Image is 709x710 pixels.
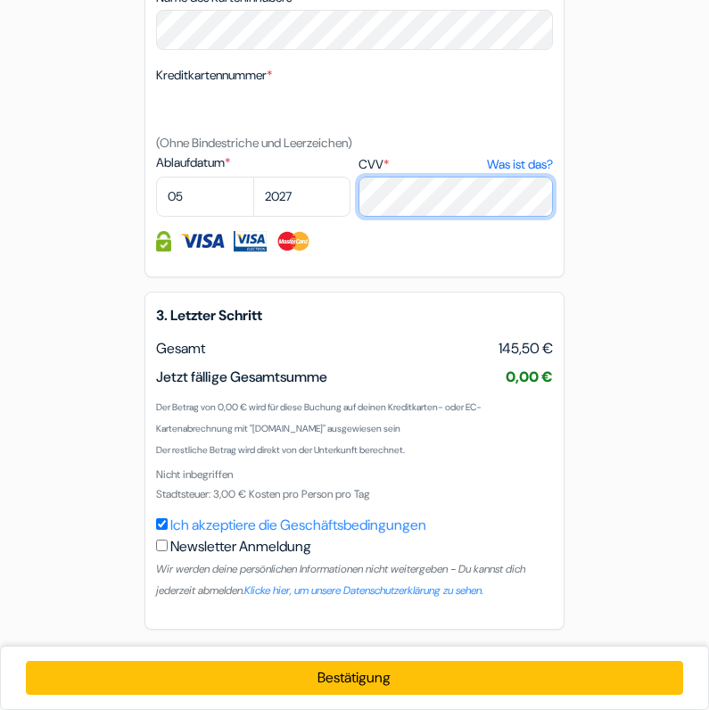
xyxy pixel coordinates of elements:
[487,155,553,174] a: Was ist das?
[506,367,553,386] span: 0,00 €
[499,338,553,359] span: 145,50 €
[26,661,683,695] button: Bestätigung
[156,401,482,434] small: Der Betrag von 0,00 € wird für diese Buchung auf deinen Kreditkarten- oder EC-Kartenabrechnung mi...
[234,231,266,252] img: Visa Electron
[156,367,327,386] span: Jetzt fällige Gesamtsumme
[170,536,311,557] label: Newsletter Anmeldung
[156,135,352,151] small: (Ohne Bindestriche und Leerzeichen)
[180,231,225,252] img: Visa
[156,66,272,85] label: Kreditkartennummer
[244,583,483,598] a: Klicke hier, um unsere Datenschutzerklärung zu sehen.
[276,231,312,252] img: Master Card
[170,516,426,534] a: Ich akzeptiere die Geschäftsbedingungen
[156,307,553,324] h5: 3. Letzter Schritt
[156,339,205,358] span: Gesamt
[156,487,370,501] span: Stadtsteuer: 3,00 € Kosten pro Person pro Tag
[156,466,553,483] div: Nicht inbegriffen
[359,155,553,174] label: CVV
[156,153,350,172] label: Ablaufdatum
[156,231,171,252] img: Kreditkarteninformationen sind vollständig verschlüsselt und gesichert
[156,444,405,456] small: Der restliche Betrag wird direkt von der Unterkunft berechnet.
[156,562,525,598] small: Wir werden deine persönlichen Informationen nicht weitergeben - Du kannst dich jederzeit abmelden.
